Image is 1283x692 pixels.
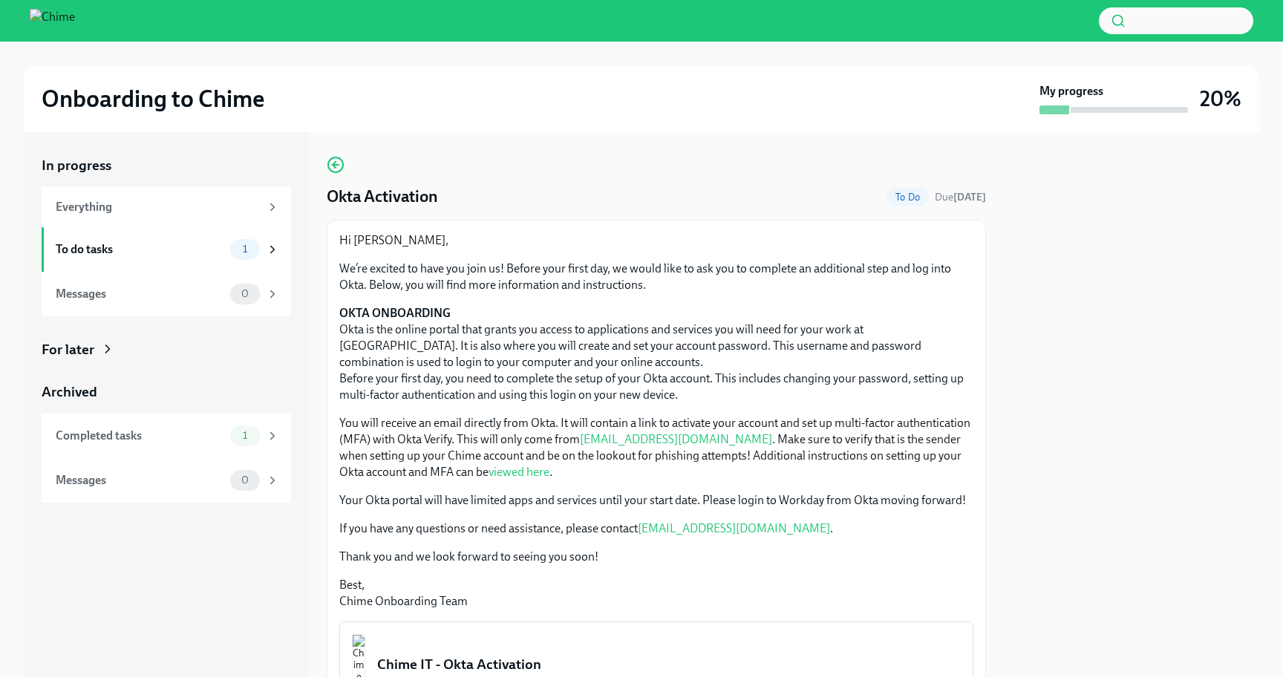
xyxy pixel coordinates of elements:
h2: Onboarding to Chime [42,84,264,114]
div: Chime IT - Okta Activation [377,655,961,674]
strong: [DATE] [953,191,986,203]
p: Thank you and we look forward to seeing you soon! [339,549,973,565]
div: PDF Document • 5 pages [377,674,961,688]
a: viewed here [489,465,549,479]
a: In progress [42,156,291,175]
span: 0 [232,288,258,299]
a: Archived [42,382,291,402]
span: 1 [234,430,256,441]
p: Your Okta portal will have limited apps and services until your start date. Please login to Workd... [339,492,973,509]
h3: 20% [1200,85,1241,112]
p: If you have any questions or need assistance, please contact . [339,520,973,537]
strong: OKTA ONBOARDING [339,306,451,320]
a: For later [42,340,291,359]
h4: Okta Activation [327,186,438,208]
a: Everything [42,187,291,227]
strong: My progress [1039,83,1103,99]
div: Everything [56,199,260,215]
a: [EMAIL_ADDRESS][DOMAIN_NAME] [580,432,772,446]
p: Best, Chime Onboarding Team [339,577,973,610]
span: Due [935,191,986,203]
span: 1 [234,244,256,255]
div: Completed tasks [56,428,224,444]
p: We’re excited to have you join us! Before your first day, we would like to ask you to complete an... [339,261,973,293]
a: Completed tasks1 [42,414,291,458]
span: To Do [887,192,929,203]
a: [EMAIL_ADDRESS][DOMAIN_NAME] [638,521,830,535]
span: 0 [232,474,258,486]
div: For later [42,340,94,359]
p: Okta is the online portal that grants you access to applications and services you will need for y... [339,305,973,403]
div: Messages [56,286,224,302]
div: To do tasks [56,241,224,258]
div: Messages [56,472,224,489]
img: Chime [30,9,75,33]
a: To do tasks1 [42,227,291,272]
a: Messages0 [42,458,291,503]
a: Messages0 [42,272,291,316]
p: Hi [PERSON_NAME], [339,232,973,249]
p: You will receive an email directly from Okta. It will contain a link to activate your account and... [339,415,973,480]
